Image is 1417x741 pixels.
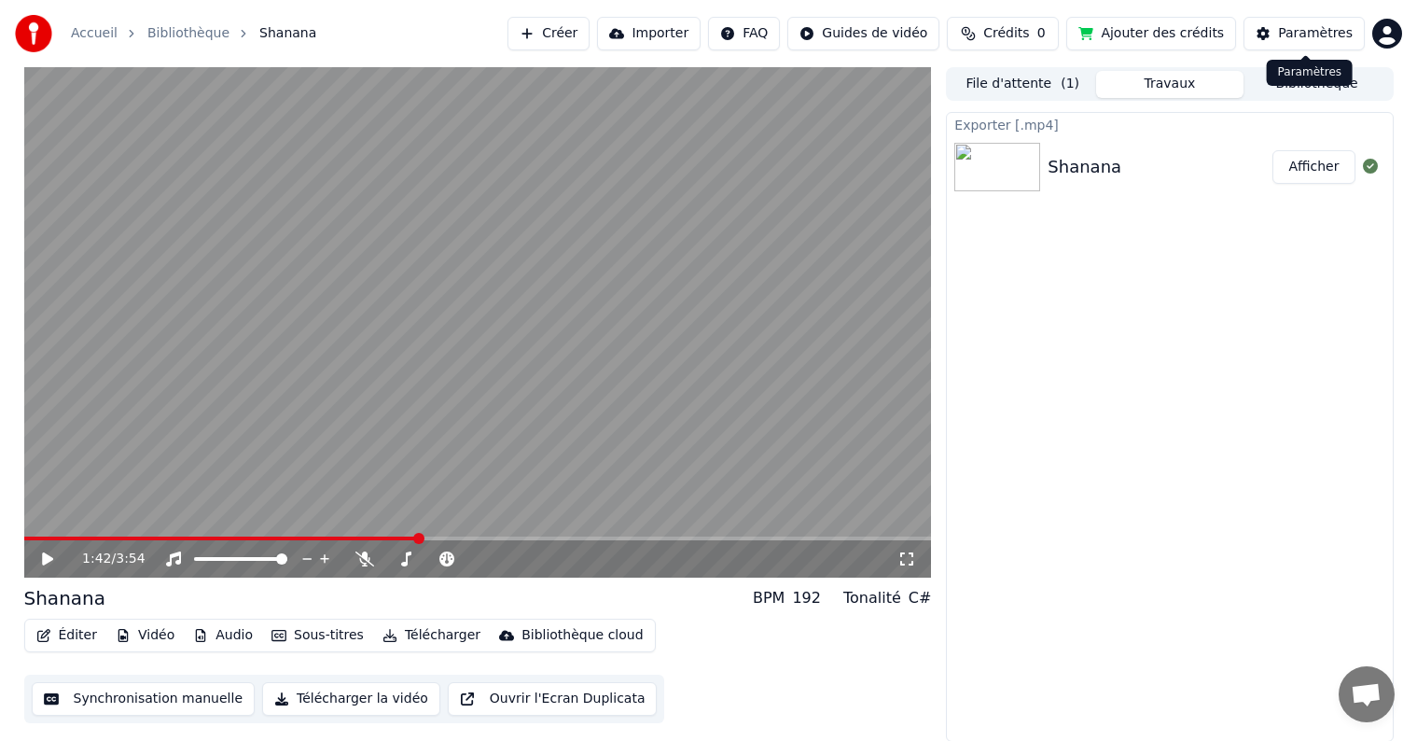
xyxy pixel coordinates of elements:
[71,24,118,43] a: Accueil
[375,622,488,649] button: Télécharger
[1243,71,1391,98] button: Bibliothèque
[29,622,104,649] button: Éditer
[947,17,1059,50] button: Crédits0
[753,587,785,609] div: BPM
[909,587,932,609] div: C#
[32,682,256,716] button: Synchronisation manuelle
[82,550,127,568] div: /
[843,587,901,609] div: Tonalité
[507,17,590,50] button: Créer
[259,24,316,43] span: Shanana
[949,71,1096,98] button: File d'attente
[1066,17,1236,50] button: Ajouter des crédits
[792,587,821,609] div: 192
[448,682,658,716] button: Ouvrir l'Ecran Duplicata
[597,17,701,50] button: Importer
[264,622,371,649] button: Sous-titres
[82,550,111,568] span: 1:42
[983,24,1029,43] span: Crédits
[1243,17,1365,50] button: Paramètres
[71,24,316,43] nav: breadcrumb
[108,622,182,649] button: Vidéo
[947,113,1392,135] div: Exporter [.mp4]
[1037,24,1046,43] span: 0
[1339,666,1395,722] a: Ouvrir le chat
[787,17,939,50] button: Guides de vidéo
[1048,154,1121,180] div: Shanana
[1061,75,1079,93] span: ( 1 )
[1267,60,1353,86] div: Paramètres
[186,622,260,649] button: Audio
[1272,150,1354,184] button: Afficher
[147,24,229,43] a: Bibliothèque
[15,15,52,52] img: youka
[1096,71,1243,98] button: Travaux
[708,17,780,50] button: FAQ
[262,682,440,716] button: Télécharger la vidéo
[1278,24,1353,43] div: Paramètres
[24,585,106,611] div: Shanana
[521,626,643,645] div: Bibliothèque cloud
[116,550,145,568] span: 3:54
